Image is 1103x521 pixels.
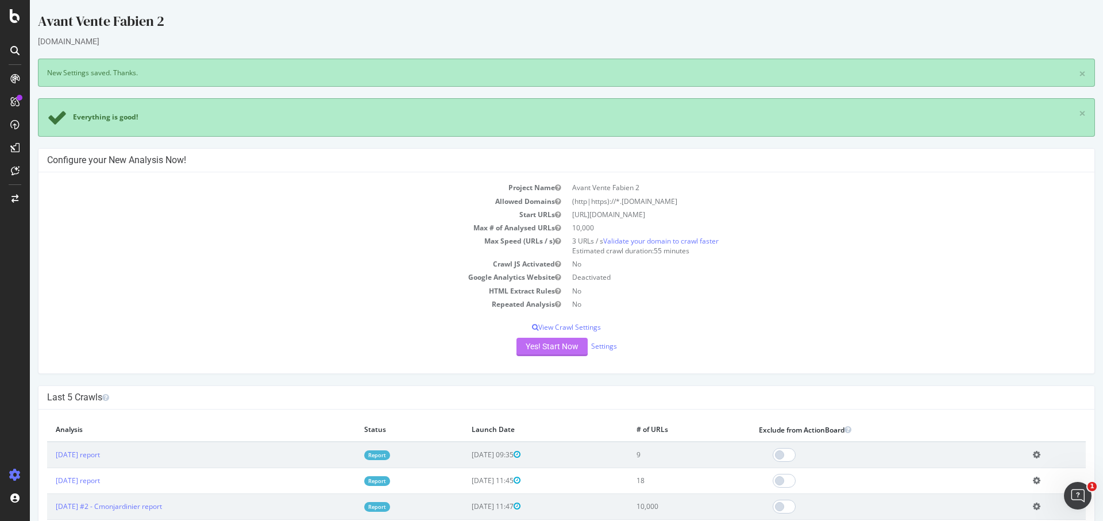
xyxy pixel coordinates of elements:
td: No [537,298,1056,311]
span: [DATE] 09:35 [442,450,491,460]
div: [DOMAIN_NAME] [8,36,1065,47]
h4: Last 5 Crawls [17,392,1056,403]
a: Report [334,450,360,460]
span: [DATE] 11:47 [442,501,491,511]
td: 18 [598,468,720,493]
a: [DATE] report [26,476,70,485]
td: Google Analytics Website [17,271,537,284]
td: 9 [598,442,720,468]
td: Project Name [17,181,537,194]
td: Allowed Domains [17,195,537,208]
td: Repeated Analysis [17,298,537,311]
td: Crawl JS Activated [17,257,537,271]
td: Deactivated [537,271,1056,284]
a: [DATE] report [26,450,70,460]
th: Analysis [17,418,326,442]
td: Max # of Analysed URLs [17,221,537,234]
th: Launch Date [433,418,598,442]
a: × [1049,68,1056,80]
td: No [537,257,1056,271]
div: New Settings saved. Thanks. [8,59,1065,87]
span: 1 [1087,482,1097,491]
button: Yes! Start Now [487,338,558,356]
a: [DATE] #2 - Cmonjardinier report [26,501,132,511]
td: [URL][DOMAIN_NAME] [537,208,1056,221]
p: View Crawl Settings [17,322,1056,332]
td: No [537,284,1056,298]
td: Max Speed (URLs / s) [17,234,537,257]
td: (http|https)://*.[DOMAIN_NAME] [537,195,1056,208]
div: Everything is good! [43,112,108,122]
iframe: Intercom live chat [1064,482,1092,510]
a: Settings [561,341,587,351]
td: 10,000 [537,221,1056,234]
td: 10,000 [598,493,720,519]
td: HTML Extract Rules [17,284,537,298]
a: × [1049,107,1056,119]
span: 55 minutes [624,246,660,256]
div: Avant Vente Fabien 2 [8,11,1065,36]
th: Exclude from ActionBoard [720,418,994,442]
th: Status [326,418,433,442]
td: Start URLs [17,208,537,221]
span: [DATE] 11:45 [442,476,491,485]
a: Validate your domain to crawl faster [573,236,689,246]
th: # of URLs [598,418,720,442]
a: Report [334,476,360,486]
td: Avant Vente Fabien 2 [537,181,1056,194]
h4: Configure your New Analysis Now! [17,155,1056,166]
a: Report [334,502,360,512]
td: 3 URLs / s Estimated crawl duration: [537,234,1056,257]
